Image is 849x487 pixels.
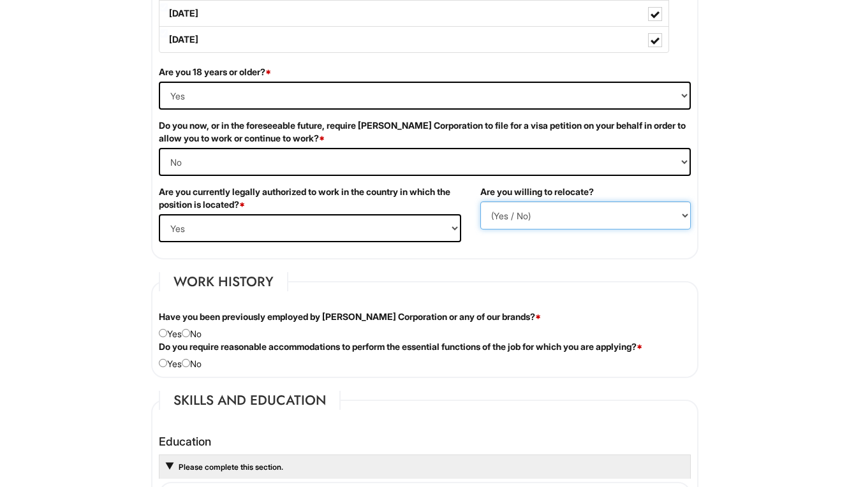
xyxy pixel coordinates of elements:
[159,148,691,176] select: (Yes / No)
[159,214,461,242] select: (Yes / No)
[159,66,271,78] label: Are you 18 years or older?
[149,340,700,370] div: Yes No
[159,119,691,145] label: Do you now, or in the foreseeable future, require [PERSON_NAME] Corporation to file for a visa pe...
[159,185,461,211] label: Are you currently legally authorized to work in the country in which the position is located?
[159,272,288,291] legend: Work History
[159,391,341,410] legend: Skills and Education
[159,82,691,110] select: (Yes / No)
[159,1,668,26] label: [DATE]
[159,27,668,52] label: [DATE]
[480,201,691,229] select: (Yes / No)
[159,310,541,323] label: Have you been previously employed by [PERSON_NAME] Corporation or any of our brands?
[149,310,700,340] div: Yes No
[480,185,594,198] label: Are you willing to relocate?
[159,435,691,448] h4: Education
[177,462,283,472] a: Please complete this section.
[159,340,642,353] label: Do you require reasonable accommodations to perform the essential functions of the job for which ...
